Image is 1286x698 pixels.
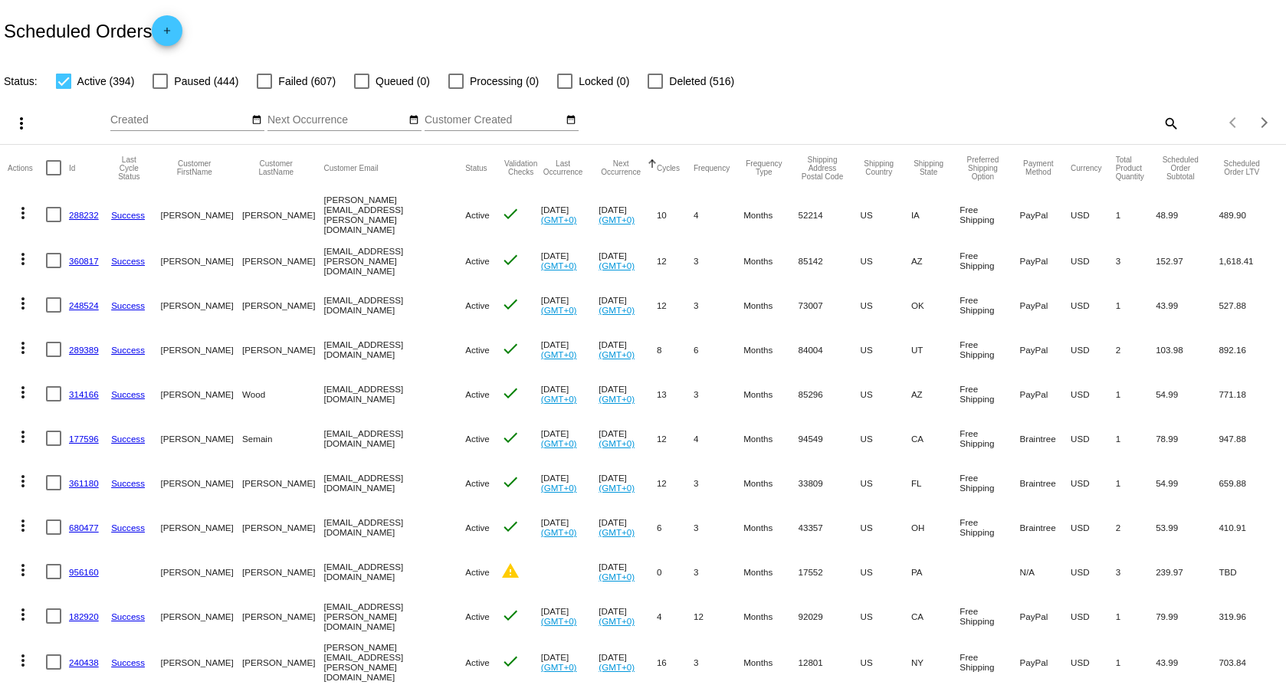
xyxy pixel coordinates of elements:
[111,345,145,355] a: Success
[799,638,861,686] mat-cell: 12801
[323,460,465,505] mat-cell: [EMAIL_ADDRESS][DOMAIN_NAME]
[242,159,310,176] button: Change sorting for CustomerLastName
[69,210,99,220] a: 288232
[541,349,577,359] a: (GMT+0)
[911,327,960,372] mat-cell: UT
[911,191,960,238] mat-cell: IA
[242,416,323,460] mat-cell: Semain
[1156,238,1219,283] mat-cell: 152.97
[501,562,520,580] mat-icon: warning
[160,549,242,594] mat-cell: [PERSON_NAME]
[501,339,520,358] mat-icon: check
[408,114,419,126] mat-icon: date_range
[501,428,520,447] mat-icon: check
[242,327,323,372] mat-cell: [PERSON_NAME]
[160,594,242,638] mat-cell: [PERSON_NAME]
[323,638,465,686] mat-cell: [PERSON_NAME][EMAIL_ADDRESS][PERSON_NAME][DOMAIN_NAME]
[694,283,743,327] mat-cell: 3
[861,238,911,283] mat-cell: US
[1156,416,1219,460] mat-cell: 78.99
[1020,159,1058,176] button: Change sorting for PaymentMethod.Type
[1219,327,1278,372] mat-cell: 892.16
[111,300,145,310] a: Success
[599,261,635,270] a: (GMT+0)
[69,657,99,667] a: 240438
[1020,505,1071,549] mat-cell: Braintree
[657,638,694,686] mat-cell: 16
[1020,416,1071,460] mat-cell: Braintree
[799,549,861,594] mat-cell: 17552
[465,163,487,172] button: Change sorting for Status
[1020,191,1071,238] mat-cell: PayPal
[323,416,465,460] mat-cell: [EMAIL_ADDRESS][DOMAIN_NAME]
[1071,163,1102,172] button: Change sorting for CurrencyIso
[541,215,577,224] a: (GMT+0)
[4,15,182,46] h2: Scheduled Orders
[14,516,32,535] mat-icon: more_vert
[1116,416,1156,460] mat-cell: 1
[599,305,635,315] a: (GMT+0)
[110,114,248,126] input: Created
[160,372,242,416] mat-cell: [PERSON_NAME]
[111,478,145,488] a: Success
[111,389,145,399] a: Success
[1219,191,1278,238] mat-cell: 489.90
[861,594,911,638] mat-cell: US
[657,327,694,372] mat-cell: 8
[501,606,520,624] mat-icon: check
[743,638,798,686] mat-cell: Months
[1020,238,1071,283] mat-cell: PayPal
[743,372,798,416] mat-cell: Months
[861,159,897,176] button: Change sorting for ShippingCountry
[911,549,960,594] mat-cell: PA
[743,191,798,238] mat-cell: Months
[657,505,694,549] mat-cell: 6
[465,389,490,399] span: Active
[1156,156,1205,181] button: Change sorting for Subtotal
[1071,191,1116,238] mat-cell: USD
[14,339,32,357] mat-icon: more_vert
[160,505,242,549] mat-cell: [PERSON_NAME]
[657,460,694,505] mat-cell: 12
[911,505,960,549] mat-cell: OH
[1071,460,1116,505] mat-cell: USD
[960,372,1019,416] mat-cell: Free Shipping
[599,327,657,372] mat-cell: [DATE]
[694,416,743,460] mat-cell: 4
[599,527,635,537] a: (GMT+0)
[599,505,657,549] mat-cell: [DATE]
[1156,327,1219,372] mat-cell: 103.98
[14,250,32,268] mat-icon: more_vert
[425,114,563,126] input: Customer Created
[960,594,1019,638] mat-cell: Free Shipping
[960,191,1019,238] mat-cell: Free Shipping
[541,327,599,372] mat-cell: [DATE]
[861,638,911,686] mat-cell: US
[242,238,323,283] mat-cell: [PERSON_NAME]
[69,345,99,355] a: 289389
[242,594,323,638] mat-cell: [PERSON_NAME]
[694,549,743,594] mat-cell: 3
[541,527,577,537] a: (GMT+0)
[911,594,960,638] mat-cell: CA
[160,238,242,283] mat-cell: [PERSON_NAME]
[599,549,657,594] mat-cell: [DATE]
[541,191,599,238] mat-cell: [DATE]
[861,549,911,594] mat-cell: US
[541,483,577,493] a: (GMT+0)
[251,114,262,126] mat-icon: date_range
[657,283,694,327] mat-cell: 12
[743,549,798,594] mat-cell: Months
[861,505,911,549] mat-cell: US
[501,473,520,491] mat-icon: check
[960,283,1019,327] mat-cell: Free Shipping
[743,238,798,283] mat-cell: Months
[465,210,490,220] span: Active
[111,523,145,533] a: Success
[1156,638,1219,686] mat-cell: 43.99
[694,594,743,638] mat-cell: 12
[599,283,657,327] mat-cell: [DATE]
[1156,283,1219,327] mat-cell: 43.99
[69,163,75,172] button: Change sorting for Id
[861,327,911,372] mat-cell: US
